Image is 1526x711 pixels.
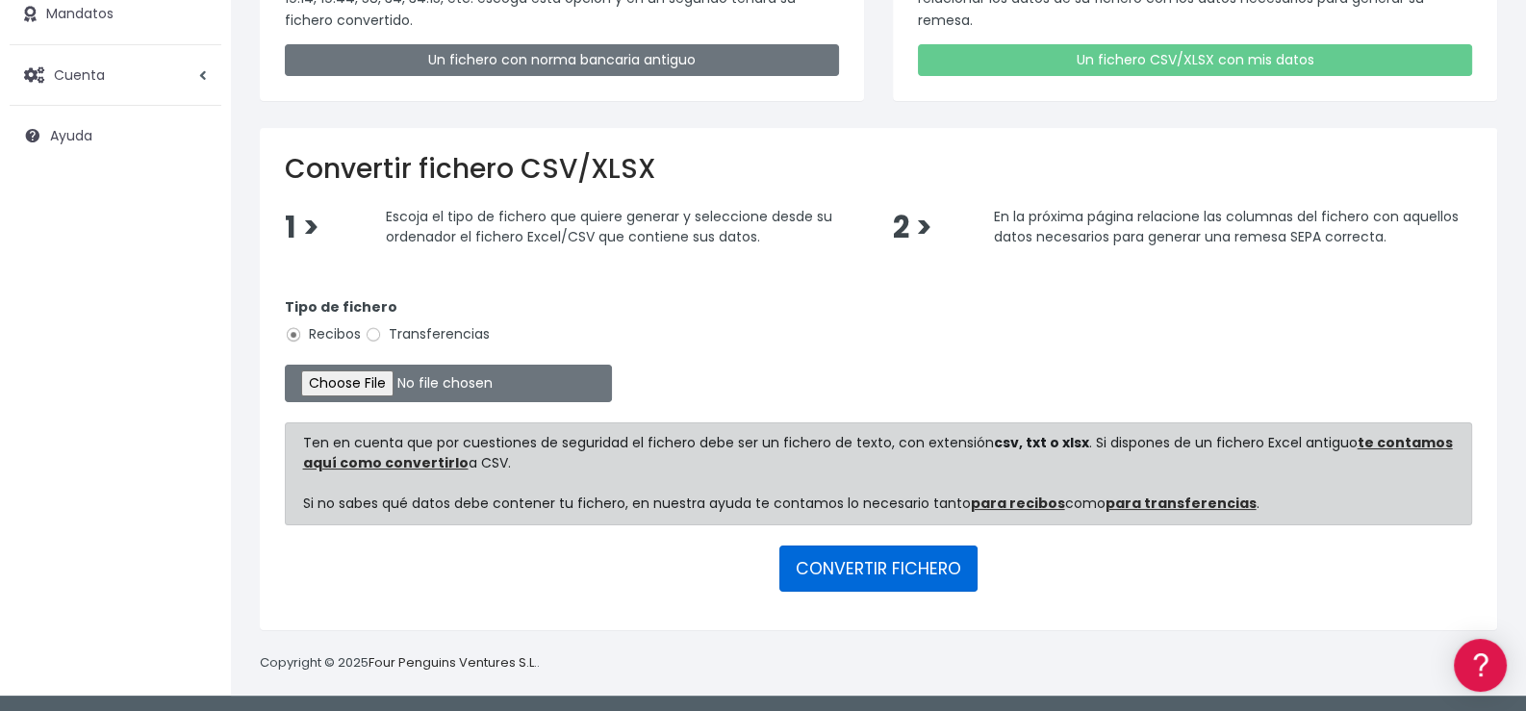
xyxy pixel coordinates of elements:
span: 2 > [893,207,932,248]
button: CONVERTIR FICHERO [779,546,978,592]
div: Programadores [19,462,366,480]
a: Información general [19,164,366,193]
a: para transferencias [1106,494,1257,513]
a: Formatos [19,243,366,273]
strong: csv, txt o xlsx [994,433,1089,452]
label: Transferencias [365,324,490,344]
span: Cuenta [54,64,105,84]
strong: Tipo de fichero [285,297,397,317]
a: Four Penguins Ventures S.L. [369,653,537,672]
div: Convertir ficheros [19,213,366,231]
a: Videotutoriales [19,303,366,333]
h2: Convertir fichero CSV/XLSX [285,153,1472,186]
a: Ayuda [10,115,221,156]
a: Un fichero CSV/XLSX con mis datos [918,44,1472,76]
a: para recibos [971,494,1065,513]
span: En la próxima página relacione las columnas del fichero con aquellos datos necesarios para genera... [994,206,1459,246]
a: Perfiles de empresas [19,333,366,363]
div: Ten en cuenta que por cuestiones de seguridad el fichero debe ser un fichero de texto, con extens... [285,422,1472,525]
p: Copyright © 2025 . [260,653,540,673]
a: POWERED BY ENCHANT [265,554,370,572]
div: Facturación [19,382,366,400]
span: 1 > [285,207,319,248]
span: Ayuda [50,126,92,145]
a: Cuenta [10,55,221,95]
label: Recibos [285,324,361,344]
a: Un fichero con norma bancaria antiguo [285,44,839,76]
button: Contáctanos [19,515,366,548]
a: General [19,413,366,443]
a: te contamos aquí como convertirlo [303,433,1453,472]
a: Problemas habituales [19,273,366,303]
a: API [19,492,366,521]
span: Escoja el tipo de fichero que quiere generar y seleccione desde su ordenador el fichero Excel/CSV... [386,206,832,246]
div: Información general [19,134,366,152]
